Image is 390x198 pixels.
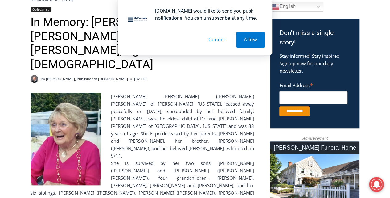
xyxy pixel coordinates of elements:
span: By [41,76,45,82]
div: [PERSON_NAME] [PERSON_NAME] ([PERSON_NAME]) [PERSON_NAME], of [PERSON_NAME], [US_STATE], passed a... [31,93,254,159]
time: [DATE] [134,76,146,82]
img: Obituary - Maureen Catherine Devlin Koecheler [31,93,101,185]
p: Stay informed. Stay inspired. Sign up now for our daily newsletter. [279,52,350,74]
a: Open Tues. - Sun. [PHONE_NUMBER] [0,62,62,77]
div: [DOMAIN_NAME] would like to send you push notifications. You can unsubscribe at any time. [150,7,265,22]
label: Email Address [279,79,347,90]
span: Intern @ [DOMAIN_NAME] [161,61,286,75]
div: "the precise, almost orchestrated movements of cutting and assembling sushi and [PERSON_NAME] mak... [63,39,88,74]
button: Cancel [201,32,232,48]
a: Intern @ [DOMAIN_NAME] [148,60,299,77]
a: Author image [31,75,38,83]
img: notification icon [125,7,150,32]
div: [PERSON_NAME] Funeral Home [270,141,359,154]
span: Advertisement [296,135,334,141]
div: "[PERSON_NAME] and I covered the [DATE] Parade, which was a really eye opening experience as I ha... [156,0,291,60]
button: Allow [236,32,265,48]
span: Open Tues. - Sun. [PHONE_NUMBER] [2,64,60,87]
a: [PERSON_NAME], Publisher of [DOMAIN_NAME] [46,76,128,82]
